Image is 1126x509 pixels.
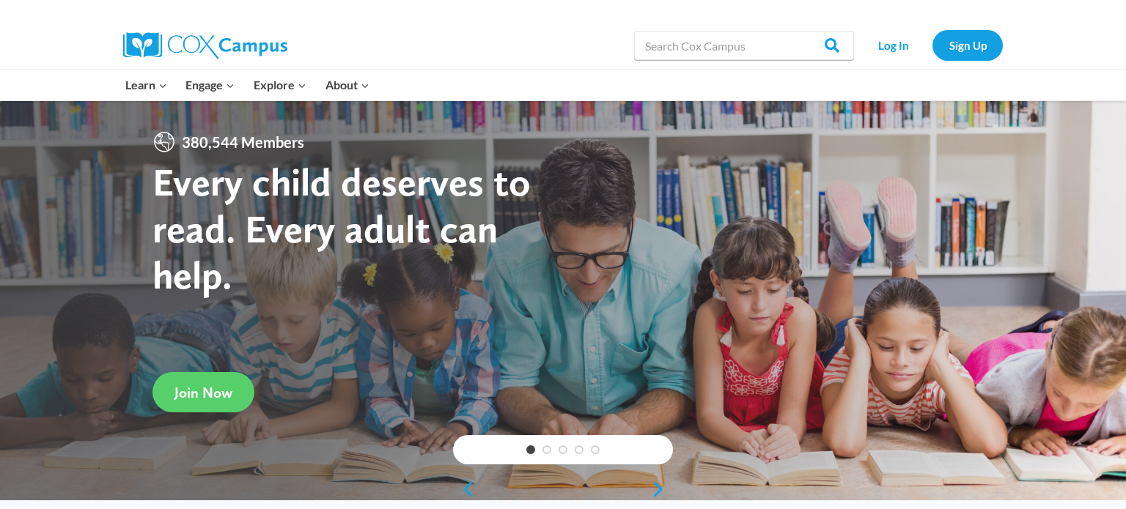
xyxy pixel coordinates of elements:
span: 380,544 Members [176,130,310,154]
nav: Secondary Navigation [861,30,1003,60]
nav: Primary Navigation [116,70,378,100]
a: 3 [559,445,567,454]
a: 5 [591,445,600,454]
a: 1 [526,445,535,454]
a: Sign Up [932,30,1003,60]
span: Learn [125,75,167,94]
a: previous [453,480,475,498]
span: Explore [254,75,306,94]
img: Cox Campus [123,32,287,59]
strong: Every child deserves to read. Every adult can help. [152,158,531,298]
a: Join Now [152,372,254,412]
input: Search Cox Campus [634,31,854,60]
div: content slider buttons [453,475,673,504]
a: 2 [542,445,551,454]
span: Join Now [174,384,232,401]
span: About [325,75,369,94]
a: next [651,480,673,498]
a: Log In [861,30,925,60]
a: 4 [575,445,584,454]
span: Engage [185,75,235,94]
